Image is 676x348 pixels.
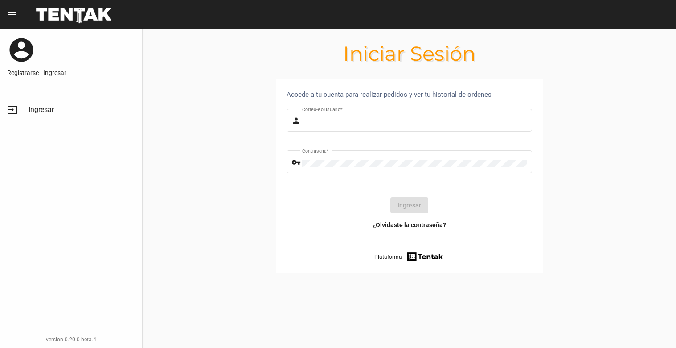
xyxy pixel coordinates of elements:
[406,251,444,263] img: tentak-firm.png
[7,9,18,20] mat-icon: menu
[29,105,54,114] span: Ingresar
[374,253,402,261] span: Plataforma
[291,157,302,168] mat-icon: vpn_key
[373,220,446,229] a: ¿Olvidaste la contraseña?
[143,46,676,61] h1: Iniciar Sesión
[7,68,135,77] a: Registrarse - Ingresar
[7,335,135,344] div: version 0.20.0-beta.4
[374,251,444,263] a: Plataforma
[291,116,302,126] mat-icon: person
[7,104,18,115] mat-icon: input
[390,197,428,213] button: Ingresar
[7,36,36,64] mat-icon: account_circle
[287,89,532,100] div: Accede a tu cuenta para realizar pedidos y ver tu historial de ordenes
